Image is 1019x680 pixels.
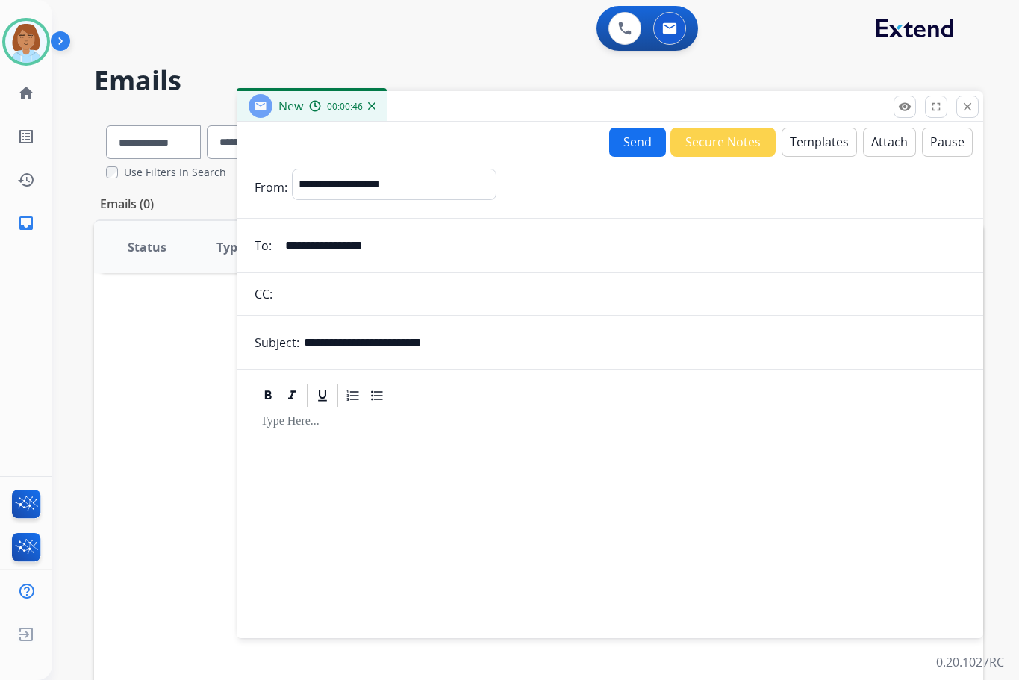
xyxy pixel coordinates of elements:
button: Send [609,128,666,157]
p: CC: [255,285,272,303]
mat-icon: home [17,84,35,102]
div: Bold [257,384,279,407]
button: Secure Notes [670,128,776,157]
span: 00:00:46 [327,101,363,113]
mat-icon: fullscreen [929,100,943,113]
button: Templates [782,128,857,157]
img: avatar [5,21,47,63]
span: Type [216,238,244,256]
div: Ordered List [342,384,364,407]
mat-icon: list_alt [17,128,35,146]
p: 0.20.1027RC [936,653,1004,671]
span: Status [128,238,166,256]
mat-icon: remove_red_eye [898,100,912,113]
div: Italic [281,384,303,407]
p: To: [255,237,272,255]
mat-icon: close [961,100,974,113]
mat-icon: inbox [17,214,35,232]
button: Attach [863,128,916,157]
div: Underline [311,384,334,407]
mat-icon: history [17,171,35,189]
h2: Emails [94,66,983,96]
button: Pause [922,128,973,157]
p: Emails (0) [94,195,160,213]
p: From: [255,178,287,196]
div: Bullet List [366,384,388,407]
p: Subject: [255,334,299,352]
span: New [278,98,303,114]
label: Use Filters In Search [124,165,226,180]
